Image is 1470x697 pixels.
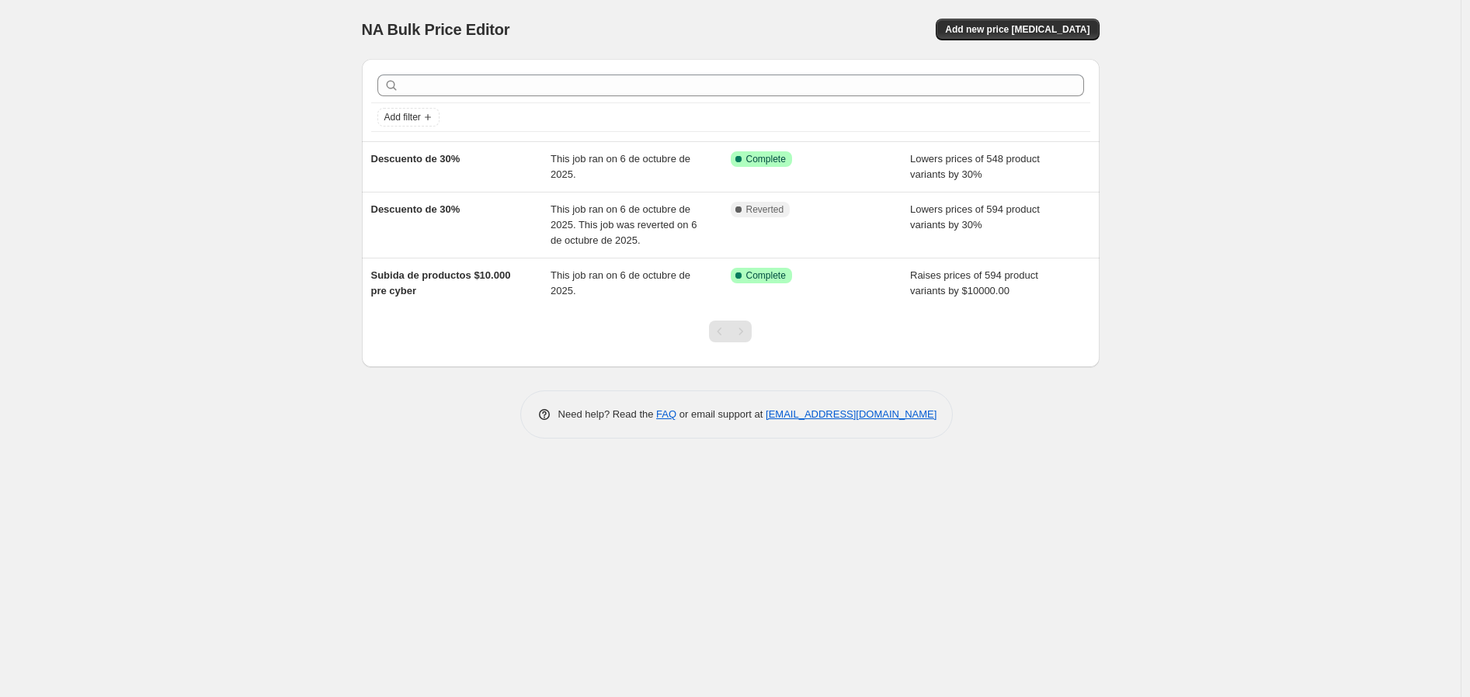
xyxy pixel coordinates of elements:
span: This job ran on 6 de octubre de 2025. This job was reverted on 6 de octubre de 2025. [551,203,697,246]
span: or email support at [676,408,766,420]
span: Raises prices of 594 product variants by $10000.00 [910,269,1038,296]
span: Descuento de 30% [371,203,460,215]
button: Add filter [377,108,440,127]
span: Lowers prices of 594 product variants by 30% [910,203,1040,231]
span: Complete [746,153,786,165]
span: This job ran on 6 de octubre de 2025. [551,153,690,180]
span: Lowers prices of 548 product variants by 30% [910,153,1040,180]
button: Add new price [MEDICAL_DATA] [936,19,1099,40]
span: Reverted [746,203,784,216]
a: FAQ [656,408,676,420]
span: Add filter [384,111,421,123]
span: Need help? Read the [558,408,657,420]
span: Complete [746,269,786,282]
span: NA Bulk Price Editor [362,21,510,38]
nav: Pagination [709,321,752,342]
span: This job ran on 6 de octubre de 2025. [551,269,690,296]
span: Add new price [MEDICAL_DATA] [945,23,1089,36]
span: Descuento de 30% [371,153,460,165]
span: Subida de productos $10.000 pre cyber [371,269,511,296]
a: [EMAIL_ADDRESS][DOMAIN_NAME] [766,408,937,420]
